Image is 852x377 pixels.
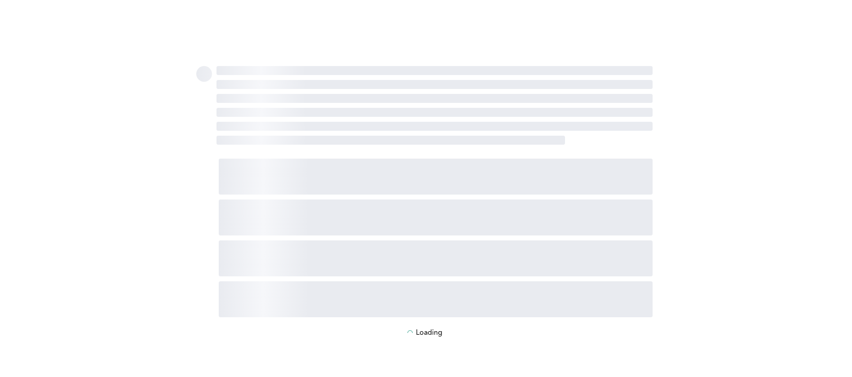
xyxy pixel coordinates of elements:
span: ‌ [216,108,653,117]
span: ‌ [216,136,565,145]
span: ‌ [216,66,653,75]
span: ‌ [216,122,653,131]
span: ‌ [216,94,653,103]
span: ‌ [196,66,212,82]
p: Loading [416,329,442,337]
span: ‌ [216,80,653,89]
span: ‌ [219,200,653,235]
span: ‌ [219,159,653,195]
span: ‌ [219,281,653,317]
span: ‌ [219,240,653,276]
